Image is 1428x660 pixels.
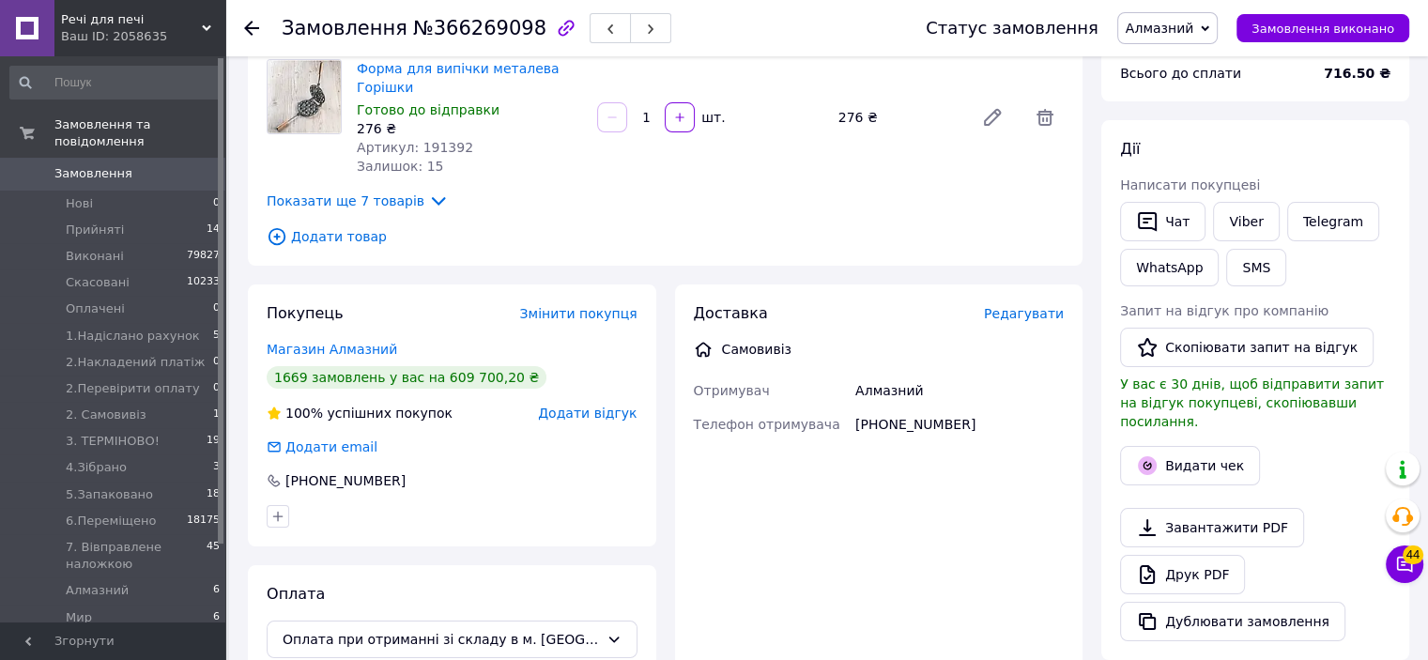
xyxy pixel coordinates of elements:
input: Пошук [9,66,222,100]
b: 716.50 ₴ [1324,66,1390,81]
span: 6.Переміщено [66,513,157,530]
span: Речі для печі [61,11,202,28]
div: успішних покупок [267,404,453,422]
span: 0 [213,300,220,317]
a: Магазин Алмазний [267,342,397,357]
span: Залишок: 15 [357,159,443,174]
span: 5 [213,328,220,345]
span: 100% [285,406,323,421]
span: 3 [213,459,220,476]
div: Самовивіз [717,340,796,359]
a: Друк PDF [1120,555,1245,594]
div: Алмазний [852,374,1067,407]
span: Мир [66,609,92,626]
div: Статус замовлення [926,19,1098,38]
div: 276 ₴ [357,119,582,138]
span: Додати відгук [538,406,637,421]
span: Оплачені [66,300,125,317]
span: Оплата при отриманні зі складу в м. [GEOGRAPHIC_DATA] [283,629,599,650]
span: У вас є 30 днів, щоб відправити запит на відгук покупцеві, скопіювавши посилання. [1120,376,1384,429]
span: 45 [207,539,220,573]
span: 44 [1403,545,1423,564]
span: 1 [213,407,220,423]
span: 10233 [187,274,220,291]
span: 14 [207,222,220,238]
span: 79827 [187,248,220,265]
span: Доставка [694,304,768,322]
span: Замовлення та повідомлення [54,116,225,150]
span: Дії [1120,140,1140,158]
div: Додати email [284,437,379,456]
div: Додати email [265,437,379,456]
span: Нові [66,195,93,212]
span: 18 [207,486,220,503]
button: Дублювати замовлення [1120,602,1345,641]
span: Запит на відгук про компанію [1120,303,1328,318]
a: Редагувати [974,99,1011,136]
span: Отримувач [694,383,770,398]
span: 2. Самовивіз [66,407,146,423]
div: [PHONE_NUMBER] [852,407,1067,441]
a: Завантажити PDF [1120,508,1304,547]
div: Повернутися назад [244,19,259,38]
span: 2.Перевірити оплату [66,380,200,397]
span: Змінити покупця [520,306,637,321]
button: Чат з покупцем44 [1386,545,1423,583]
span: Готово до відправки [357,102,499,117]
span: 7. Вівправлене наложкою [66,539,207,573]
span: Замовлення [54,165,132,182]
span: Алмазний [1126,21,1193,36]
span: 1.Надіслано рахунок [66,328,200,345]
span: Замовлення [282,17,407,39]
div: [PHONE_NUMBER] [284,471,407,490]
button: Скопіювати запит на відгук [1120,328,1374,367]
span: Скасовані [66,274,130,291]
span: Видалити [1026,99,1064,136]
span: Виконані [66,248,124,265]
a: Telegram [1287,202,1379,241]
span: 0 [213,195,220,212]
span: Замовлення виконано [1251,22,1394,36]
span: 0 [213,380,220,397]
a: WhatsApp [1120,249,1219,286]
button: Замовлення виконано [1236,14,1409,42]
span: 2.Накладений платіж [66,354,205,371]
span: 6 [213,609,220,626]
span: 19 [207,433,220,450]
div: 1669 замовлень у вас на 609 700,20 ₴ [267,366,546,389]
span: Показати ще 7 товарів [267,191,449,211]
a: Форма для випічки металева Горішки [357,61,560,95]
span: 4.Зібрано [66,459,127,476]
span: Всього до сплати [1120,66,1241,81]
span: 6 [213,582,220,599]
span: Оплата [267,585,325,603]
a: Viber [1213,202,1279,241]
button: SMS [1226,249,1286,286]
button: Видати чек [1120,446,1260,485]
span: 18175 [187,513,220,530]
span: Алмазний [66,582,129,599]
span: Прийняті [66,222,124,238]
span: Редагувати [984,306,1064,321]
div: шт. [697,108,727,127]
div: 276 ₴ [831,104,966,130]
img: Форма для випічки металева Горішки [268,60,341,133]
span: Написати покупцеві [1120,177,1260,192]
span: №366269098 [413,17,546,39]
span: Додати товар [267,226,1064,247]
span: Покупець [267,304,344,322]
span: 3. ТЕРМІНОВО! [66,433,160,450]
span: Артикул: 191392 [357,140,473,155]
span: 0 [213,354,220,371]
span: 5.Запаковано [66,486,153,503]
div: Ваш ID: 2058635 [61,28,225,45]
span: Телефон отримувача [694,417,840,432]
button: Чат [1120,202,1205,241]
